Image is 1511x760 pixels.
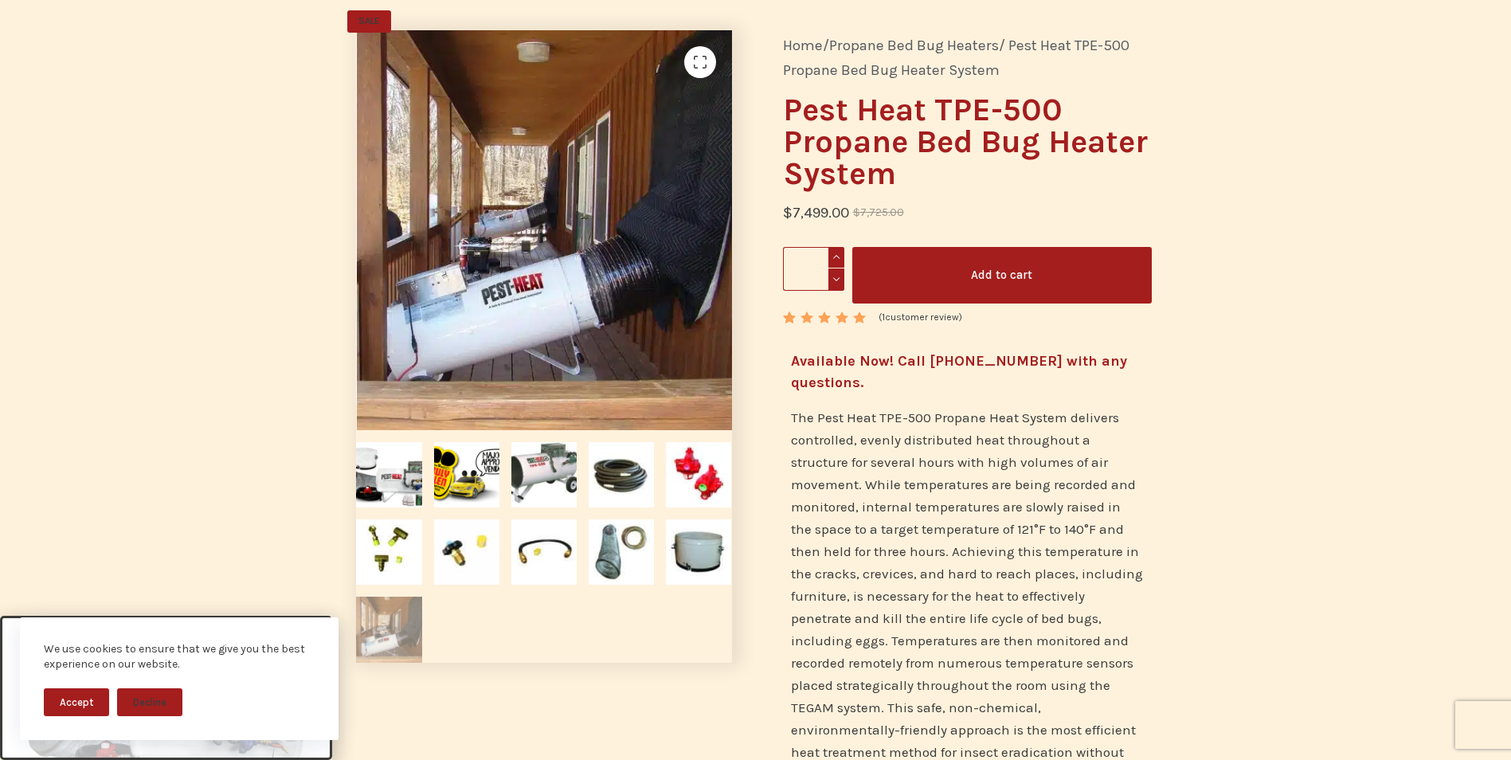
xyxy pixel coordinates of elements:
[783,311,868,323] div: Rated 5.00 out of 5
[783,204,849,221] bdi: 7,499.00
[666,519,731,585] img: Metal 18” duct adapter for Pest Heat TPE-500
[589,442,654,507] img: 50-foot propane hose for Pest Heat TPE-500
[783,247,844,291] input: Product quantity
[791,351,1144,394] h4: Available Now! Call [PHONE_NUMBER] with any questions.
[511,519,577,585] img: 24” Pigtail for Pest Heat TPE-500
[791,409,1136,537] span: The Pest Heat TPE-500 Propane Heat System delivers controlled, evenly distributed heat throughout...
[44,688,109,716] button: Accept
[853,206,904,218] bdi: 7,725.00
[882,311,885,323] span: 1
[356,597,421,662] img: Pest Heat TPE-500 Propane Heater Treating Bed Bugs in a Camp
[511,442,577,507] img: Pest Heat TPE-500 Propane Heater to treat bed bugs, termites, and stored pests such as Grain Beatles
[783,311,868,397] span: Rated out of 5 based on customer rating
[347,10,391,33] span: SALE
[666,442,731,507] img: Red 10-PSI Regulator for Pest Heat TPE-500
[356,442,421,507] img: Pest Heat TPE-500 Propane Heater Basic Package
[44,641,315,672] div: We use cookies to ensure that we give you the best experience on our website.
[852,247,1152,304] button: Add to cart
[783,37,823,54] a: Home
[684,46,716,78] a: View full-screen image gallery
[783,311,794,336] span: 1
[783,33,1152,83] nav: Breadcrumb
[783,94,1152,190] h1: Pest Heat TPE-500 Propane Bed Bug Heater System
[1034,521,1039,537] span: °
[589,519,654,585] img: 18” by 25’ mylar duct for Pest Heat TPE-500
[117,688,182,716] button: Decline
[434,519,499,585] img: POL Fitting for Pest Heat TPE-500
[1039,521,1084,537] span: F to 140
[434,442,499,507] img: Majorly Approved Vendor by Truly Nolen
[829,37,999,54] a: Propane Bed Bug Heaters
[13,6,61,54] button: Open LiveChat chat widget
[1084,521,1089,537] span: °
[783,204,793,221] span: $
[853,206,860,218] span: $
[356,519,421,585] img: T-Block Fitting for Pest Heat TPE-500
[879,310,962,326] a: (1customer review)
